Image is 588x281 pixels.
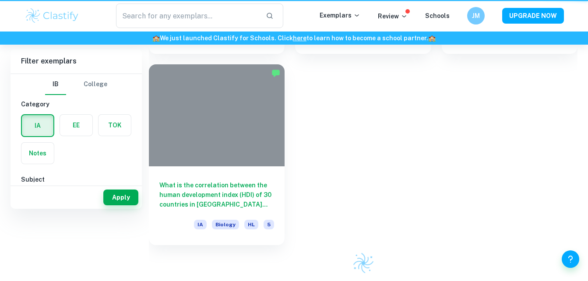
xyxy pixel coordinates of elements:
[21,99,131,109] h6: Category
[2,33,586,43] h6: We just launched Clastify for Schools. Click to learn how to become a school partner.
[159,180,274,209] h6: What is the correlation between the human development index (HDI) of 30 countries in [GEOGRAPHIC_...
[293,35,306,42] a: here
[194,220,207,229] span: IA
[264,220,274,229] span: 5
[84,74,107,95] button: College
[116,4,259,28] input: Search for any exemplars...
[271,69,280,77] img: Marked
[99,115,131,136] button: TOK
[60,115,92,136] button: EE
[152,35,160,42] span: 🏫
[351,251,376,275] img: Clastify logo
[21,175,131,184] h6: Subject
[25,7,80,25] img: Clastify logo
[21,143,54,164] button: Notes
[471,11,481,21] h6: JM
[22,115,53,136] button: IA
[320,11,360,20] p: Exemplars
[45,74,66,95] button: IB
[149,64,285,245] a: What is the correlation between the human development index (HDI) of 30 countries in [GEOGRAPHIC_...
[103,190,138,205] button: Apply
[11,49,142,74] h6: Filter exemplars
[467,7,485,25] button: JM
[425,12,450,19] a: Schools
[428,35,436,42] span: 🏫
[562,250,579,268] button: Help and Feedback
[212,220,239,229] span: Biology
[378,11,408,21] p: Review
[45,74,107,95] div: Filter type choice
[244,220,258,229] span: HL
[502,8,564,24] button: UPGRADE NOW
